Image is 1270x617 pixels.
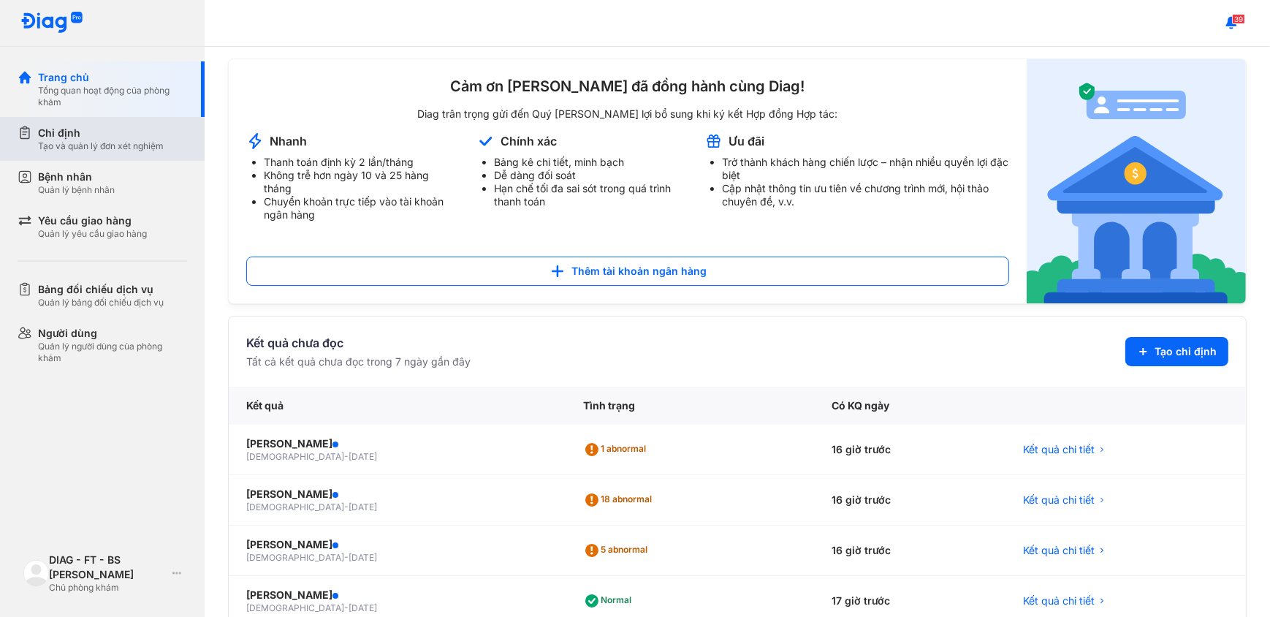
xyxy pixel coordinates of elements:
[38,297,164,308] div: Quản lý bảng đối chiếu dịch vụ
[246,487,548,501] div: [PERSON_NAME]
[1027,59,1246,303] img: account-announcement
[344,602,349,613] span: -
[494,169,687,182] li: Dễ dàng đối soát
[1023,543,1095,558] span: Kết quả chi tiết
[729,133,764,149] div: Ưu đãi
[349,552,377,563] span: [DATE]
[722,182,1009,208] li: Cập nhật thông tin ưu tiên về chương trình mới, hội thảo chuyên đề, v.v.
[349,602,377,613] span: [DATE]
[814,387,1005,425] div: Có KQ ngày
[246,602,344,613] span: [DEMOGRAPHIC_DATA]
[1155,344,1217,359] span: Tạo chỉ định
[38,140,164,152] div: Tạo và quản lý đơn xét nghiệm
[246,334,471,352] div: Kết quả chưa đọc
[38,326,187,341] div: Người dùng
[270,133,307,149] div: Nhanh
[704,132,723,150] img: account-announcement
[814,425,1005,475] div: 16 giờ trước
[1023,493,1095,507] span: Kết quả chi tiết
[38,170,115,184] div: Bệnh nhân
[38,126,164,140] div: Chỉ định
[38,228,147,240] div: Quản lý yêu cầu giao hàng
[264,195,459,222] li: Chuyển khoản trực tiếp vào tài khoản ngân hàng
[20,12,83,34] img: logo
[38,341,187,364] div: Quản lý người dùng của phòng khám
[38,184,115,196] div: Quản lý bệnh nhân
[344,552,349,563] span: -
[49,553,167,582] div: DIAG - FT - BS [PERSON_NAME]
[814,526,1005,576] div: 16 giờ trước
[349,451,377,462] span: [DATE]
[38,213,147,228] div: Yêu cầu giao hàng
[722,156,1009,182] li: Trở thành khách hàng chiến lược – nhận nhiều quyền lợi đặc biệt
[229,387,566,425] div: Kết quả
[1232,14,1245,24] span: 39
[38,70,187,85] div: Trang chủ
[814,475,1005,526] div: 16 giờ trước
[1023,594,1095,608] span: Kết quả chi tiết
[264,156,459,169] li: Thanh toán định kỳ 2 lần/tháng
[583,488,658,512] div: 18 abnormal
[494,156,687,169] li: Bảng kê chi tiết, minh bạch
[583,539,653,562] div: 5 abnormal
[264,169,459,195] li: Không trễ hơn ngày 10 và 25 hàng tháng
[501,133,557,149] div: Chính xác
[246,451,344,462] span: [DEMOGRAPHIC_DATA]
[246,355,471,369] div: Tất cả kết quả chưa đọc trong 7 ngày gần đây
[494,182,687,208] li: Hạn chế tối đa sai sót trong quá trình thanh toán
[246,588,548,602] div: [PERSON_NAME]
[583,589,637,613] div: Normal
[344,501,349,512] span: -
[1125,337,1228,366] button: Tạo chỉ định
[583,438,652,461] div: 1 abnormal
[1023,442,1095,457] span: Kết quả chi tiết
[476,132,495,150] img: account-announcement
[246,436,548,451] div: [PERSON_NAME]
[566,387,813,425] div: Tình trạng
[246,132,264,150] img: account-announcement
[344,451,349,462] span: -
[246,107,1009,121] div: Diag trân trọng gửi đến Quý [PERSON_NAME] lợi bổ sung khi ký kết Hợp đồng Hợp tác:
[246,552,344,563] span: [DEMOGRAPHIC_DATA]
[246,501,344,512] span: [DEMOGRAPHIC_DATA]
[38,282,164,297] div: Bảng đối chiếu dịch vụ
[49,582,167,594] div: Chủ phòng khám
[349,501,377,512] span: [DATE]
[246,257,1009,286] button: Thêm tài khoản ngân hàng
[38,85,187,108] div: Tổng quan hoạt động của phòng khám
[246,77,1009,96] div: Cảm ơn [PERSON_NAME] đã đồng hành cùng Diag!
[246,537,548,552] div: [PERSON_NAME]
[23,560,49,586] img: logo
